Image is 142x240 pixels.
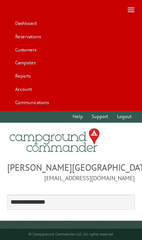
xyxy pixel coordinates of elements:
[113,111,135,123] a: Logout
[11,70,34,82] a: Reports
[7,126,102,155] img: Campground Commander
[11,57,39,69] a: Campsites
[28,232,114,237] small: © Campground Commander LLC. All rights reserved.
[69,111,87,123] a: Help
[11,31,44,43] a: Reservations
[7,161,135,182] span: [PERSON_NAME][GEOGRAPHIC_DATA] [EMAIL_ADDRESS][DOMAIN_NAME]
[88,111,112,123] a: Support
[11,83,35,95] a: Account
[11,97,52,108] a: Communications
[11,18,40,30] a: Dashboard
[11,44,40,56] a: Customers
